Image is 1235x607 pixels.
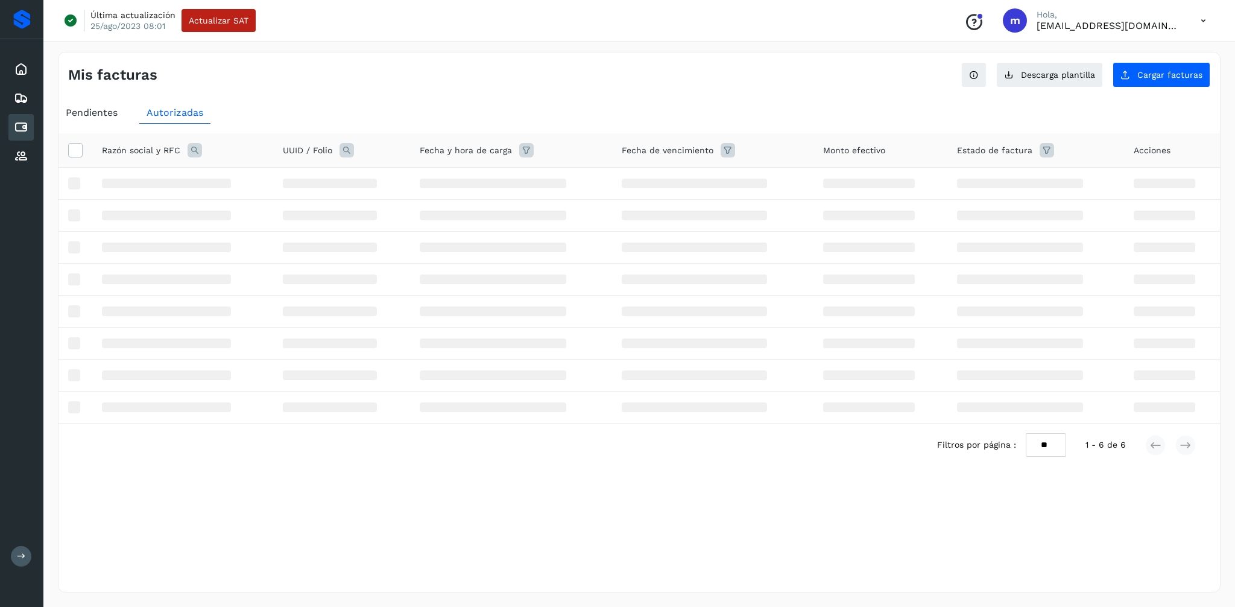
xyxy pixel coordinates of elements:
span: 1 - 6 de 6 [1085,439,1126,451]
span: UUID / Folio [283,144,332,157]
span: Estado de factura [957,144,1032,157]
span: Razón social y RFC [102,144,180,157]
span: Cargar facturas [1137,71,1202,79]
p: Hola, [1037,10,1181,20]
span: Fecha y hora de carga [420,144,512,157]
p: Última actualización [90,10,175,21]
p: 25/ago/2023 08:01 [90,21,165,31]
p: macosta@avetransportes.com [1037,20,1181,31]
span: Filtros por página : [937,439,1016,451]
button: Actualizar SAT [182,9,256,32]
span: Descarga plantilla [1021,71,1095,79]
div: Inicio [8,56,34,83]
button: Descarga plantilla [996,62,1103,87]
span: Autorizadas [147,107,203,118]
span: Acciones [1134,144,1170,157]
span: Actualizar SAT [189,16,248,25]
span: Pendientes [66,107,118,118]
h4: Mis facturas [68,66,157,84]
div: Proveedores [8,143,34,170]
button: Cargar facturas [1113,62,1210,87]
span: Fecha de vencimiento [622,144,713,157]
div: Embarques [8,85,34,112]
span: Monto efectivo [823,144,885,157]
div: Cuentas por pagar [8,114,34,141]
